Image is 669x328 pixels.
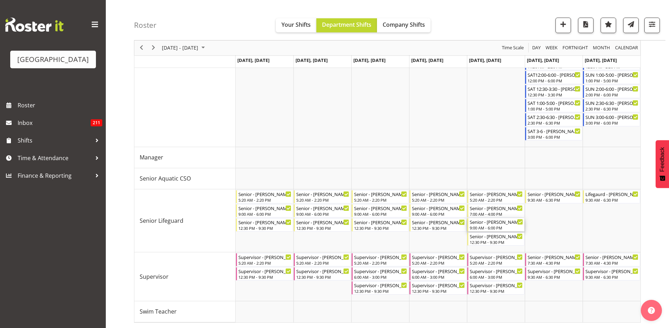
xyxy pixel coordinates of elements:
div: Lifegaurd - [PERSON_NAME] [585,190,638,197]
div: SAT 3-6 - [PERSON_NAME] [528,127,580,134]
div: Senior - [PERSON_NAME] [296,204,349,212]
div: Supervisor"s event - Supervisor - Thomas Meulenbroek Begin From Monday, August 18, 2025 at 5:20:0... [236,253,293,266]
div: Lifeguard"s event - SAT12:00-6:00 - Lilah Jack Begin From Saturday, August 23, 2025 at 12:00:00 P... [525,71,582,84]
div: SAT 12:30-3:30 - [PERSON_NAME] [528,85,580,92]
span: Senior Aquatic CSO [140,174,191,183]
div: 7:30 AM - 4:30 PM [585,260,638,266]
div: Senior Lifeguard"s event - Senior - Devon Morris-Brown Begin From Friday, August 22, 2025 at 9:00... [467,218,524,232]
div: 12:30 PM - 9:30 PM [238,225,291,231]
div: Supervisor - [PERSON_NAME] [238,267,291,275]
td: Senior Aquatic CSO resource [134,168,236,189]
div: Supervisor"s event - Supervisor - Thomas Meulenbroek Begin From Tuesday, August 19, 2025 at 5:20:... [294,253,351,266]
div: 9:30 AM - 6:30 PM [585,197,638,203]
button: Highlight an important date within the roster. [601,18,616,33]
div: Senior - [PERSON_NAME] [238,219,291,226]
div: 6:00 AM - 3:00 PM [354,274,407,280]
span: Department Shifts [322,21,371,29]
span: Your Shifts [281,21,311,29]
div: Supervisor - [PERSON_NAME] [585,267,638,275]
span: Time Scale [501,44,524,52]
div: Supervisor"s event - Supervisor - Kate Lawless Begin From Sunday, August 24, 2025 at 9:30:00 AM G... [583,267,640,280]
div: Senior - [PERSON_NAME] [470,233,523,240]
div: Supervisor"s event - Supervisor - Kate Lawless Begin From Monday, August 18, 2025 at 12:30:00 PM ... [236,267,293,280]
div: Senior Lifeguard"s event - Lifegaurd - Felix Nicols Begin From Sunday, August 24, 2025 at 9:30:00... [583,190,640,203]
span: [DATE], [DATE] [469,57,501,63]
div: 3:00 PM - 6:00 PM [528,134,580,140]
span: Month [592,44,611,52]
div: Supervisor"s event - Supervisor - Earl Foran Begin From Tuesday, August 19, 2025 at 12:30:00 PM G... [294,267,351,280]
div: 12:30 PM - 9:30 PM [470,288,523,294]
div: SUN 1:00-5:00 - [PERSON_NAME] [585,71,638,78]
div: 12:00 PM - 6:00 PM [528,78,580,83]
div: Senior - [PERSON_NAME] [354,219,407,226]
div: [GEOGRAPHIC_DATA] [17,54,89,65]
div: Senior - [PERSON_NAME] [412,219,465,226]
div: SUN 2:00-6:00 - [PERSON_NAME] [585,85,638,92]
span: [DATE] - [DATE] [161,44,199,52]
span: Shifts [18,135,92,146]
div: Senior Lifeguard"s event - Senior - Devon Morris-Brown Begin From Monday, August 18, 2025 at 9:00... [236,204,293,217]
div: 12:30 PM - 9:30 PM [354,225,407,231]
div: 5:20 AM - 2:20 PM [470,197,523,203]
button: Time Scale [501,44,525,52]
div: Senior - [PERSON_NAME] [354,190,407,197]
div: 12:30 PM - 9:30 PM [296,274,349,280]
td: Swim Teacher resource [134,301,236,322]
div: 5:20 AM - 2:20 PM [238,197,291,203]
div: Supervisor"s event - Supervisor - Kate Lawless Begin From Friday, August 22, 2025 at 5:20:00 AM G... [467,253,524,266]
div: Supervisor - [PERSON_NAME] [354,253,407,260]
div: 6:00 AM - 3:00 PM [412,274,465,280]
div: 9:30 AM - 6:30 PM [528,197,580,203]
div: Supervisor - [PERSON_NAME] [354,282,407,289]
div: 2:00 PM - 6:00 PM [585,92,638,97]
button: Fortnight [561,44,589,52]
div: Senior Lifeguard"s event - Senior - Jack Bailey Begin From Monday, August 18, 2025 at 5:20:00 AM ... [236,190,293,203]
span: Fortnight [562,44,589,52]
div: 12:30 PM - 9:30 PM [470,239,523,245]
button: Timeline Week [545,44,559,52]
div: Supervisor - [PERSON_NAME] [528,267,580,275]
button: Filter Shifts [644,18,660,33]
div: Senior - [PERSON_NAME] [470,218,523,225]
div: 5:20 AM - 2:20 PM [412,260,465,266]
div: 12:30 PM - 9:30 PM [412,225,465,231]
div: Senior Lifeguard"s event - Senior - Jason Wong Begin From Tuesday, August 19, 2025 at 9:00:00 AM ... [294,204,351,217]
div: Senior Lifeguard"s event - Senior - Alex Sansom Begin From Thursday, August 21, 2025 at 9:00:00 A... [409,204,467,217]
div: Supervisor"s event - Supervisor - Kate Lawless Begin From Wednesday, August 20, 2025 at 6:00:00 A... [352,267,409,280]
button: Send a list of all shifts for the selected filtered period to all rostered employees. [623,18,639,33]
div: Senior - [PERSON_NAME] [528,190,580,197]
div: 12:30 PM - 9:30 PM [354,288,407,294]
div: Senior - [PERSON_NAME] [238,204,291,212]
div: 12:30 PM - 9:30 PM [238,274,291,280]
span: Company Shifts [383,21,425,29]
div: Supervisor - [PERSON_NAME] [238,253,291,260]
td: Senior Lifeguard resource [134,189,236,252]
div: Lifeguard"s event - SAT 3-6 - Drew Nielsen Begin From Saturday, August 23, 2025 at 3:00:00 PM GMT... [525,127,582,140]
div: previous period [135,40,147,55]
div: Senior - [PERSON_NAME] [354,204,407,212]
div: Senior Lifeguard"s event - Senior - Jack Bailey Begin From Tuesday, August 19, 2025 at 5:20:00 AM... [294,190,351,203]
div: Supervisor - [PERSON_NAME] [412,253,465,260]
button: Feedback - Show survey [656,140,669,188]
button: Company Shifts [377,18,431,32]
div: Lifeguard"s event - SAT 2:30-6:30 - Finn Edwards Begin From Saturday, August 23, 2025 at 2:30:00 ... [525,113,582,126]
button: Download a PDF of the roster according to the set date range. [578,18,594,33]
span: Supervisor [140,272,169,281]
span: Senior Lifeguard [140,216,183,225]
button: Month [614,44,639,52]
div: Supervisor - [PERSON_NAME] [354,267,407,275]
div: Supervisor - [PERSON_NAME] [412,282,465,289]
div: 9:00 AM - 6:00 PM [470,225,523,231]
td: Manager resource [134,147,236,168]
div: 9:00 AM - 6:00 PM [238,211,291,217]
div: Senior - [PERSON_NAME] [412,190,465,197]
div: 12:30 PM - 9:30 PM [412,288,465,294]
div: 5:20 AM - 2:20 PM [238,260,291,266]
span: [DATE], [DATE] [296,57,328,63]
div: 6:00 AM - 3:00 PM [470,274,523,280]
span: [DATE], [DATE] [411,57,443,63]
div: Supervisor"s event - Senior - Devon Morris-Brown Begin From Saturday, August 23, 2025 at 7:30:00 ... [525,253,582,266]
div: Lifeguard"s event - SUN 3:00-6:00 - Drew Nielsen Begin From Sunday, August 24, 2025 at 3:00:00 PM... [583,113,640,126]
div: 12:30 PM - 3:30 PM [528,92,580,97]
span: calendar [614,44,639,52]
